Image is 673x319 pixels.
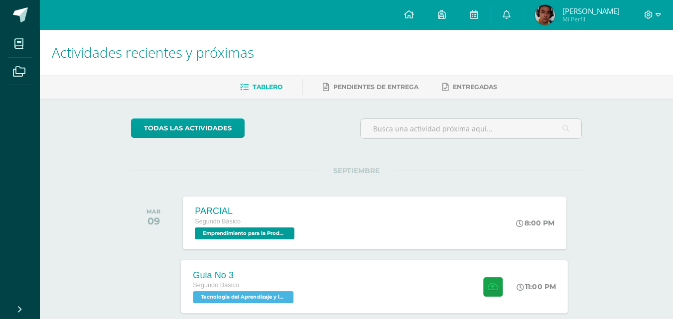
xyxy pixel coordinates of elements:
[193,270,296,280] div: Guia No 3
[253,83,282,91] span: Tablero
[52,43,254,62] span: Actividades recientes y próximas
[517,282,556,291] div: 11:00 PM
[562,6,620,16] span: [PERSON_NAME]
[323,79,418,95] a: Pendientes de entrega
[535,5,555,25] img: a090ba9930c17631c39f78da762335b9.png
[240,79,282,95] a: Tablero
[193,282,240,289] span: Segundo Básico
[333,83,418,91] span: Pendientes de entrega
[195,227,294,239] span: Emprendimiento para la Productividad 'B'
[195,218,241,225] span: Segundo Básico
[131,118,245,138] a: todas las Actividades
[442,79,497,95] a: Entregadas
[146,208,160,215] div: MAR
[193,291,294,303] span: Tecnología del Aprendizaje y la Comunicación (Informática) 'B'
[317,166,396,175] span: SEPTIEMBRE
[516,218,554,227] div: 8:00 PM
[361,119,581,138] input: Busca una actividad próxima aquí...
[146,215,160,227] div: 09
[453,83,497,91] span: Entregadas
[562,15,620,23] span: Mi Perfil
[195,206,297,216] div: PARCIAL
